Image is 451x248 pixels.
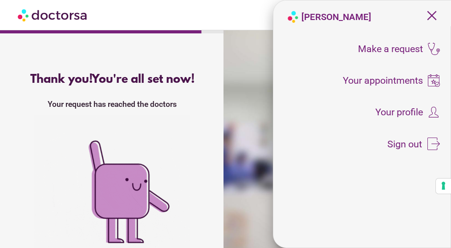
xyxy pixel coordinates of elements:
span: Your profile [375,107,423,117]
img: icons8-sign-out-50.png [427,138,440,150]
img: icons8-stethoscope-100.png [427,43,440,55]
img: icons8-customer-100.png [427,106,440,118]
span: close [423,7,440,24]
strong: [PERSON_NAME] [301,12,371,22]
span: Make a request [358,44,423,54]
strong: Your request has reached the doctors [48,100,177,109]
div: Thank you! [19,73,206,86]
span: Your appointments [343,76,423,85]
img: logo-doctorsa-baloon.png [287,11,299,23]
img: icons8-booking-100.png [427,74,440,87]
span: You're all set now! [92,73,195,86]
span: Sign out [387,139,422,149]
img: Doctorsa.com [18,5,88,25]
button: Your consent preferences for tracking technologies [436,179,451,194]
